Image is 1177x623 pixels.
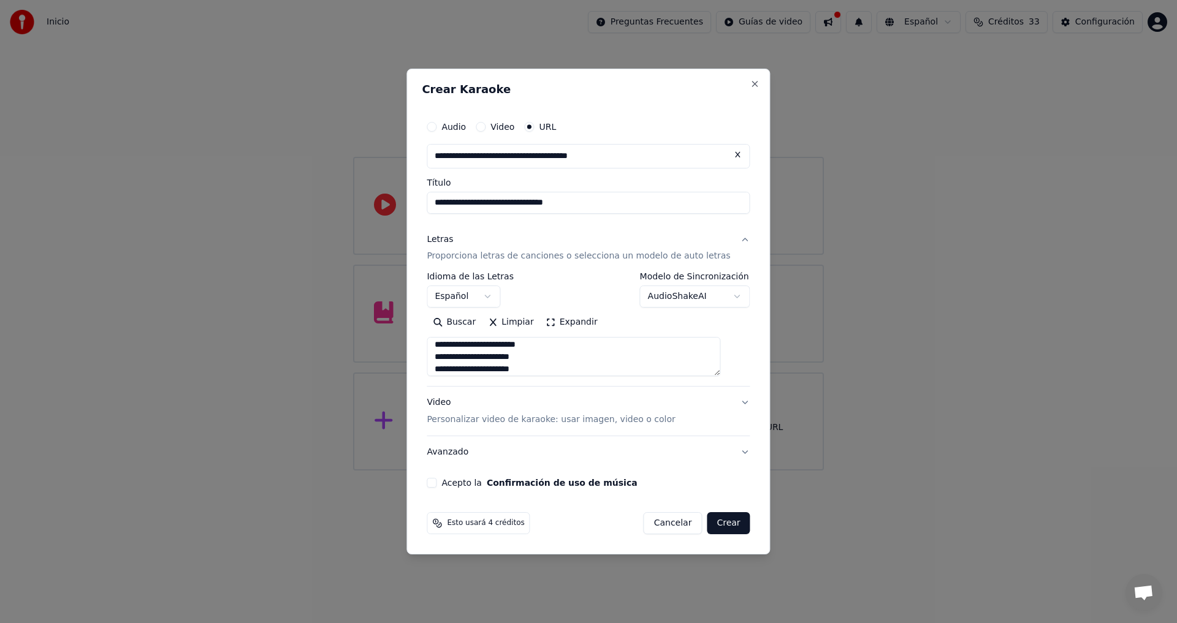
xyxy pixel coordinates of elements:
[490,123,514,131] label: Video
[441,478,637,487] label: Acepto la
[644,512,703,534] button: Cancelar
[427,413,675,426] p: Personalizar video de karaoke: usar imagen, video o color
[427,397,675,426] div: Video
[427,233,453,246] div: Letras
[447,518,524,528] span: Esto usará 4 créditos
[487,478,638,487] button: Acepto la
[441,123,466,131] label: Audio
[707,512,750,534] button: Crear
[482,313,539,333] button: Limpiar
[427,436,750,468] button: Avanzado
[640,273,750,281] label: Modelo de Sincronización
[427,273,750,387] div: LetrasProporciona letras de canciones o selecciona un modelo de auto letras
[422,84,755,95] h2: Crear Karaoke
[427,224,750,273] button: LetrasProporciona letras de canciones o selecciona un modelo de auto letras
[427,273,514,281] label: Idioma de las Letras
[427,178,750,187] label: Título
[427,313,482,333] button: Buscar
[427,387,750,436] button: VideoPersonalizar video de karaoke: usar imagen, video o color
[427,251,730,263] p: Proporciona letras de canciones o selecciona un modelo de auto letras
[540,313,604,333] button: Expandir
[539,123,556,131] label: URL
